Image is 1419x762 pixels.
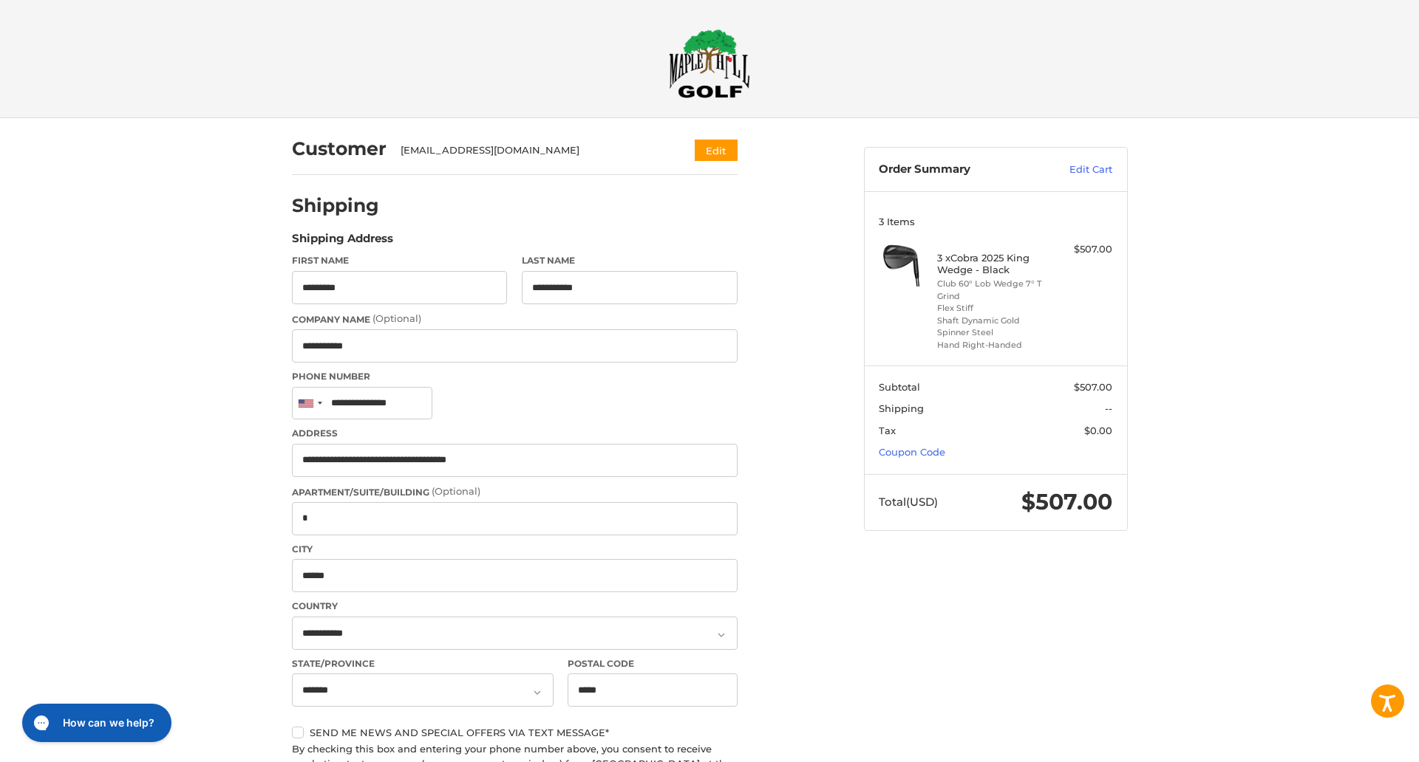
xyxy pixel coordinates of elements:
[432,485,480,497] small: (Optional)
[292,194,379,217] h2: Shipping
[292,427,738,440] label: Address
[292,543,738,556] label: City
[7,5,157,44] button: Gorgias live chat
[879,381,920,393] span: Subtotal
[937,302,1050,315] li: Flex Stiff
[879,425,896,436] span: Tax
[522,254,738,267] label: Last Name
[292,254,508,267] label: First Name
[879,446,945,458] a: Coupon Code
[937,252,1050,276] h4: 3 x Cobra 2025 King Wedge - Black
[879,495,938,509] span: Total (USD)
[937,315,1050,339] li: Shaft Dynamic Gold Spinner Steel
[292,137,387,160] h2: Customer
[568,657,738,670] label: Postal Code
[292,484,738,499] label: Apartment/Suite/Building
[292,600,738,613] label: Country
[879,162,1038,177] h3: Order Summary
[669,29,750,98] img: Maple Hill Golf
[292,230,393,254] legend: Shipping Address
[1074,381,1112,393] span: $507.00
[292,657,554,670] label: State/Province
[292,370,738,383] label: Phone Number
[695,140,738,161] button: Edit
[1021,488,1112,515] span: $507.00
[372,312,421,324] small: (Optional)
[1084,425,1112,436] span: $0.00
[292,727,738,738] label: Send me news and special offers via text message*
[879,402,924,414] span: Shipping
[293,388,327,419] div: United States: +1
[937,278,1050,302] li: Club 60° Lob Wedge 7° T Grind
[1054,242,1112,257] div: $507.00
[1105,402,1112,414] span: --
[937,339,1050,351] li: Hand Right-Handed
[48,17,140,32] h1: How can we help?
[1038,162,1112,177] a: Edit Cart
[401,143,666,158] div: [EMAIL_ADDRESS][DOMAIN_NAME]
[879,216,1112,227] h3: 3 Items
[292,312,738,326] label: Company Name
